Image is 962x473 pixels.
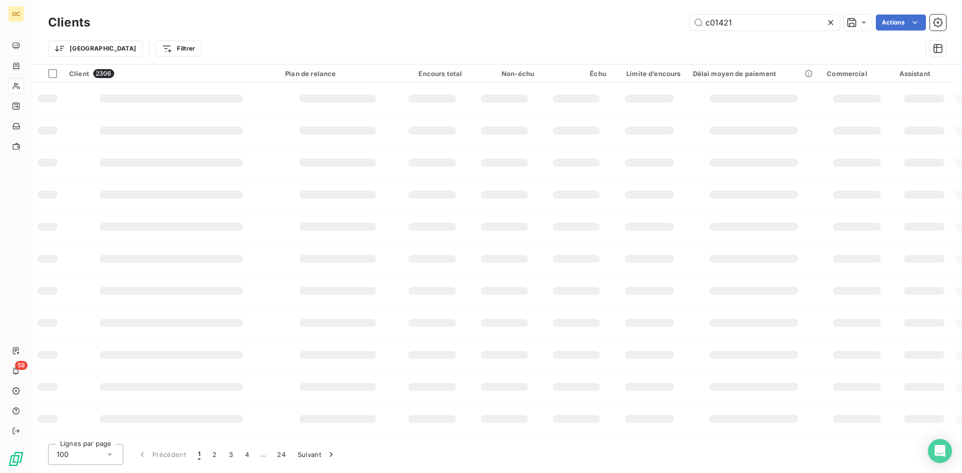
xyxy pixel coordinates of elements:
input: Rechercher [689,15,840,31]
button: [GEOGRAPHIC_DATA] [48,41,143,57]
div: Échu [546,70,606,78]
span: Client [69,70,89,78]
div: Plan de relance [285,70,390,78]
button: 4 [239,444,255,465]
button: 24 [271,444,292,465]
div: Assistant [899,70,949,78]
span: 1 [198,449,200,459]
button: Filtrer [155,41,201,57]
span: … [255,446,271,462]
img: Logo LeanPay [8,451,24,467]
div: Open Intercom Messenger [928,439,952,463]
button: 2 [206,444,222,465]
div: Encours total [402,70,462,78]
button: Suivant [292,444,342,465]
span: 100 [57,449,69,459]
button: Actions [876,15,926,31]
button: 1 [192,444,206,465]
span: 59 [15,361,28,370]
div: Limite d’encours [618,70,681,78]
button: 3 [223,444,239,465]
span: 2306 [93,69,114,78]
button: Précédent [131,444,192,465]
h3: Clients [48,14,90,32]
div: GC [8,6,24,22]
div: Non-échu [474,70,534,78]
div: Délai moyen de paiement [693,70,815,78]
div: Commercial [827,70,887,78]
